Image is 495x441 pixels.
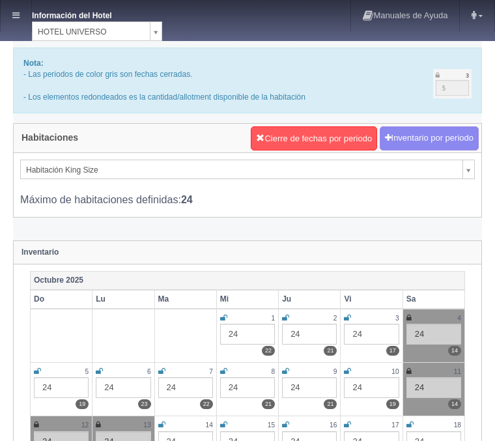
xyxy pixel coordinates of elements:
[279,290,341,309] th: Ju
[23,59,44,68] b: Nota:
[454,421,461,429] small: 18
[31,290,92,309] th: Do
[21,248,59,257] strong: Inventario
[333,368,337,375] small: 9
[271,368,275,375] small: 8
[406,377,461,398] div: 24
[32,21,162,41] a: HOTEL UNIVERSO
[448,346,461,356] label: 14
[330,421,337,429] small: 16
[262,399,275,409] label: 21
[13,48,482,113] div: - Las periodos de color gris son fechas cerradas. - Los elementos redondeados es la cantidad/allo...
[433,69,472,98] img: cutoff.png
[403,290,464,309] th: Sa
[457,315,461,322] small: 4
[34,377,89,398] div: 24
[147,368,151,375] small: 6
[324,399,337,409] label: 21
[31,271,465,290] th: Octubre 2025
[282,324,337,345] div: 24
[38,22,145,42] span: HOTEL UNIVERSO
[32,7,136,21] dt: Información del Hotel
[448,399,461,409] label: 14
[154,290,216,309] th: Ma
[406,324,461,345] div: 24
[386,399,399,409] label: 19
[251,126,377,151] button: Cierre de fechas por periodo
[21,133,78,143] h4: Habitaciones
[344,324,399,345] div: 24
[271,315,275,322] small: 1
[85,368,89,375] small: 5
[96,377,150,398] div: 24
[391,421,399,429] small: 17
[158,377,213,398] div: 24
[262,346,275,356] label: 22
[282,377,337,398] div: 24
[395,315,399,322] small: 3
[220,324,275,345] div: 24
[181,193,193,205] b: 24
[200,399,213,409] label: 22
[341,290,403,309] th: Vi
[138,399,151,409] label: 23
[216,290,278,309] th: Mi
[333,315,337,322] small: 2
[386,346,399,356] label: 17
[26,160,457,180] span: Habitación King Size
[209,368,213,375] small: 7
[344,377,399,398] div: 24
[206,421,213,429] small: 14
[324,346,337,356] label: 21
[76,399,89,409] label: 19
[92,290,154,309] th: Lu
[20,160,475,179] a: Habitación King Size
[391,368,399,375] small: 10
[220,377,275,398] div: 24
[380,126,479,150] button: Inventario por periodo
[268,421,275,429] small: 15
[81,421,89,429] small: 12
[143,421,150,429] small: 13
[20,179,475,207] div: Máximo de habitaciones definidas:
[454,368,461,375] small: 11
